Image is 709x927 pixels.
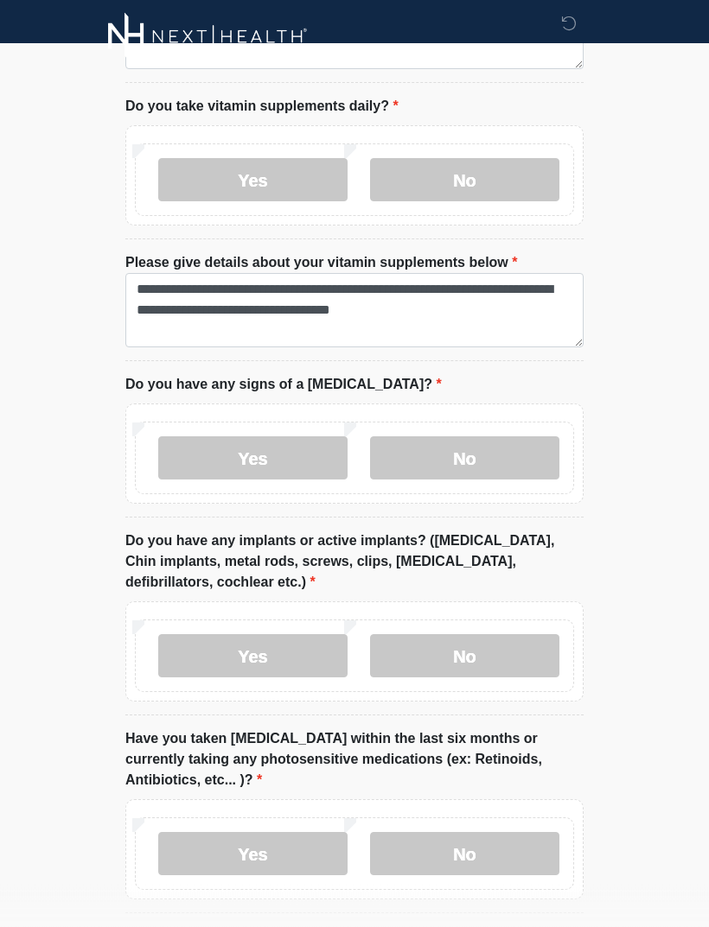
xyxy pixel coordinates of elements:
label: Yes [158,833,348,876]
img: Next-Health Logo [108,13,308,60]
label: No [370,437,559,480]
label: No [370,635,559,678]
label: Please give details about your vitamin supplements below [125,253,517,274]
label: No [370,833,559,876]
label: Yes [158,635,348,678]
label: No [370,159,559,202]
label: Do you have any implants or active implants? ([MEDICAL_DATA], Chin implants, metal rods, screws, ... [125,531,584,594]
label: Do you have any signs of a [MEDICAL_DATA]? [125,375,442,396]
label: Have you taken [MEDICAL_DATA] within the last six months or currently taking any photosensitive m... [125,729,584,791]
label: Yes [158,437,348,480]
label: Do you take vitamin supplements daily? [125,97,399,117]
label: Yes [158,159,348,202]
